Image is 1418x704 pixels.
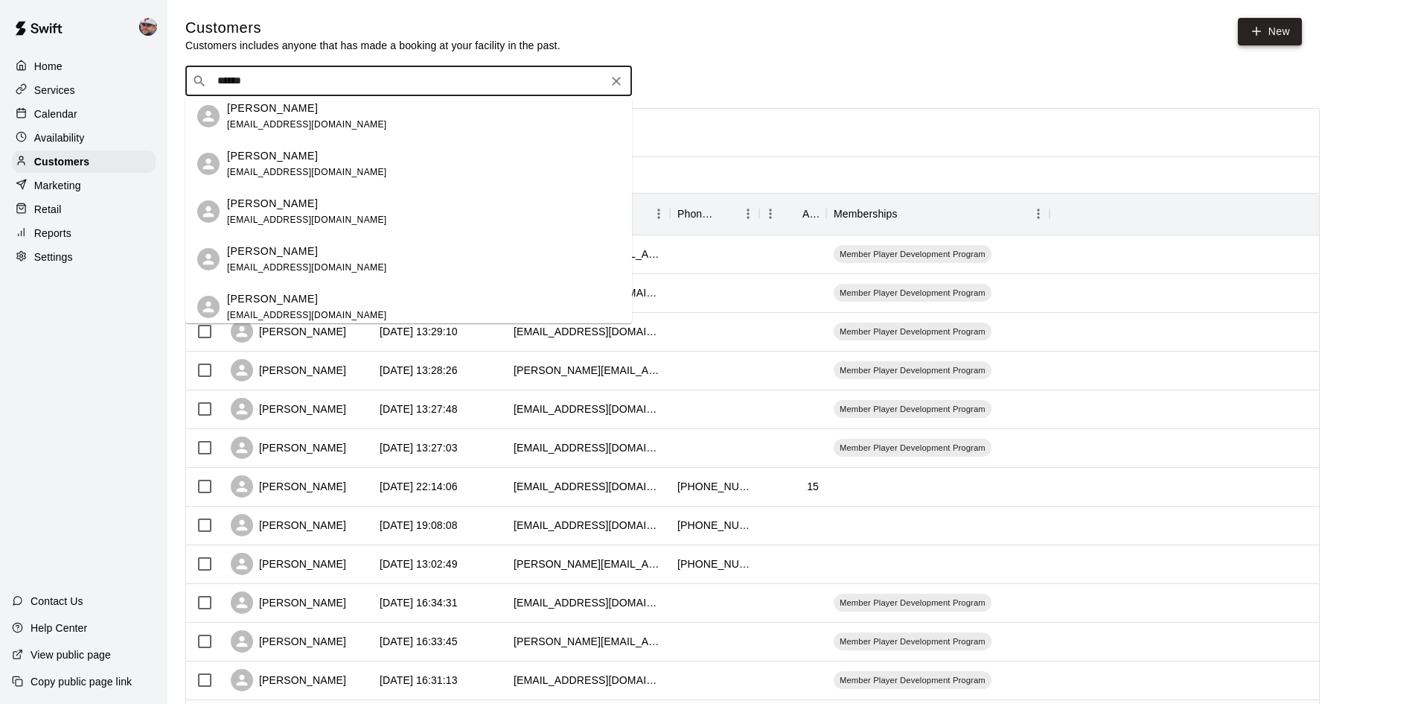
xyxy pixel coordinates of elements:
button: Menu [737,203,759,225]
p: Copy public page link [31,674,132,689]
div: Search customers by name or email [185,66,632,96]
div: jenn.nazare@gmail.com [514,673,662,688]
div: Member Player Development Program [834,361,991,379]
span: Member Player Development Program [834,635,991,647]
div: +18566009293 [677,479,752,494]
h5: Customers [185,18,561,38]
div: [PERSON_NAME] [231,592,346,614]
span: [EMAIL_ADDRESS][DOMAIN_NAME] [227,119,387,130]
div: +17324922485 [677,556,752,571]
button: Clear [606,71,627,92]
a: Marketing [12,174,156,197]
div: 2025-09-07 19:08:08 [380,518,458,533]
div: [PERSON_NAME] [231,669,346,691]
div: Member Player Development Program [834,284,991,302]
div: dmora365@gmail.com [514,440,662,455]
div: 2025-09-10 13:28:26 [380,363,458,378]
a: New [1238,18,1302,45]
p: Marketing [34,178,81,193]
div: kristina killian [197,248,220,270]
div: [PERSON_NAME] [231,320,346,343]
div: Kristi DiMeo [197,200,220,223]
div: 2025-09-10 13:27:03 [380,440,458,455]
div: Member Player Development Program [834,400,991,418]
a: Home [12,55,156,77]
a: Calendar [12,103,156,125]
div: Member Player Development Program [834,671,991,689]
p: [PERSON_NAME] [227,291,318,307]
a: Reports [12,222,156,244]
button: Sort [782,203,802,224]
img: Alec Silverman [139,18,157,36]
div: Member Player Development Program [834,245,991,263]
span: Member Player Development Program [834,364,991,376]
p: [PERSON_NAME] [227,196,318,212]
p: Services [34,83,75,98]
span: Member Player Development Program [834,287,991,299]
div: Age [802,193,819,235]
div: nlalena50@gmail.com [514,324,662,339]
a: Customers [12,150,156,173]
div: Phone Number [677,193,716,235]
p: View public page [31,647,111,662]
p: Settings [34,250,73,264]
div: 2025-09-02 16:31:13 [380,673,458,688]
span: [EMAIL_ADDRESS][DOMAIN_NAME] [227,310,387,320]
div: grubbjj@gmail.com [514,518,662,533]
div: Phone Number [670,193,759,235]
div: mary.alvarez0723@gmail.com [514,556,662,571]
div: delorenzo.michael@gmail.com [514,634,662,649]
div: [PERSON_NAME] [231,553,346,575]
button: Sort [716,203,737,224]
div: rreichert629@icloud.com [514,479,662,494]
div: [PERSON_NAME] [231,475,346,498]
div: Email [506,193,670,235]
p: Calendar [34,107,77,121]
div: Member Player Development Program [834,439,991,457]
div: 2025-09-02 16:33:45 [380,634,458,649]
div: 2025-09-07 22:14:06 [380,479,458,494]
div: penafamily16@yahoo.com [514,402,662,416]
p: Customers [34,154,89,169]
span: [EMAIL_ADDRESS][DOMAIN_NAME] [227,167,387,177]
div: 2025-09-10 13:29:10 [380,324,458,339]
div: Services [12,79,156,101]
span: Member Player Development Program [834,674,991,686]
a: Availability [12,127,156,149]
button: Menu [1027,203,1050,225]
button: Menu [648,203,670,225]
span: Member Player Development Program [834,403,991,415]
p: Retail [34,202,62,217]
a: Retail [12,198,156,221]
p: Availability [34,130,85,145]
div: Kristin Spicknall [197,105,220,127]
div: 2025-09-07 13:02:49 [380,556,458,571]
div: [PERSON_NAME] [231,514,346,536]
div: [PERSON_NAME] [231,630,346,653]
p: [PERSON_NAME] [227,148,318,164]
p: Customers includes anyone that has made a booking at your facility in the past. [185,38,561,53]
button: Menu [759,203,782,225]
div: Age [759,193,826,235]
p: Reports [34,226,71,241]
div: +16099491235 [677,518,752,533]
span: [EMAIL_ADDRESS][DOMAIN_NAME] [227,215,387,225]
p: [PERSON_NAME] [227,244,318,259]
div: 2025-09-02 16:34:31 [380,595,458,610]
p: Home [34,59,63,74]
div: [PERSON_NAME] [231,437,346,459]
span: Member Player Development Program [834,248,991,260]
p: Help Center [31,621,87,635]
span: Member Player Development Program [834,597,991,609]
span: Member Player Development Program [834,442,991,454]
div: Member Player Development Program [834,632,991,650]
div: Memberships [826,193,1050,235]
button: Sort [898,203,919,224]
div: [PERSON_NAME] [231,398,346,420]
